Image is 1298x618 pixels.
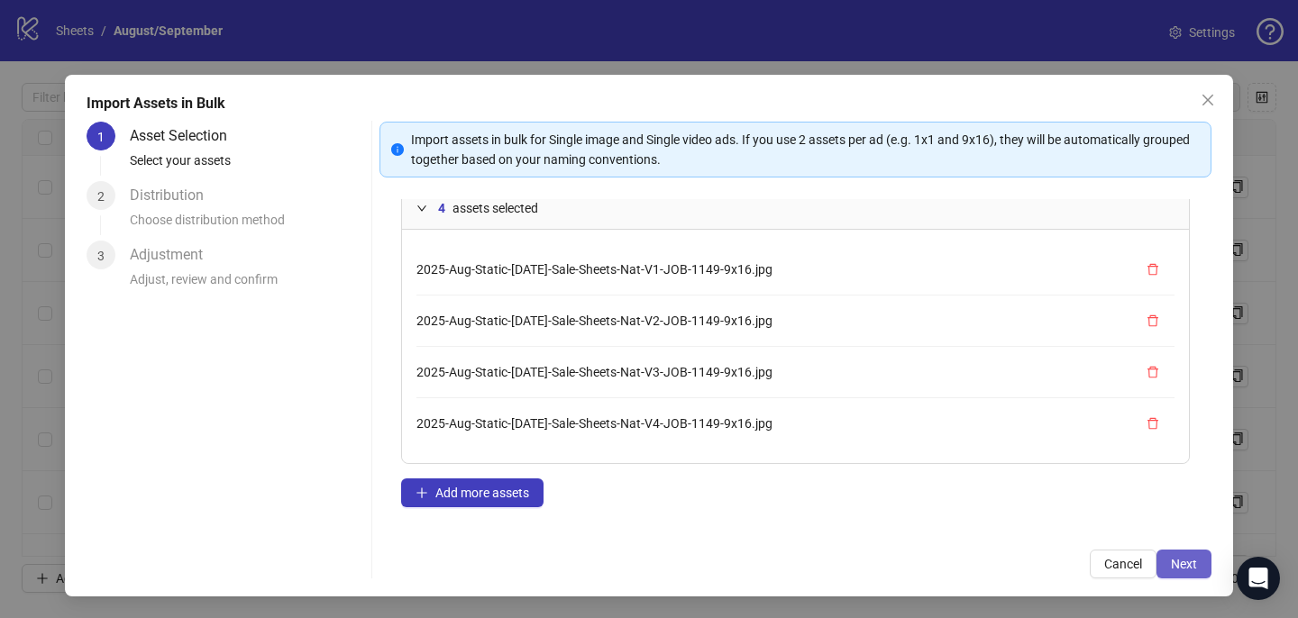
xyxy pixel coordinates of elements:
[130,150,364,181] div: Select your assets
[1171,557,1197,571] span: Next
[391,143,404,156] span: info-circle
[1104,557,1142,571] span: Cancel
[130,269,364,300] div: Adjust, review and confirm
[1237,557,1280,600] div: Open Intercom Messenger
[435,486,529,500] span: Add more assets
[411,130,1200,169] div: Import assets in bulk for Single image and Single video ads. If you use 2 assets per ad (e.g. 1x1...
[1147,417,1159,430] span: delete
[416,203,427,214] span: expanded
[416,262,772,277] span: 2025-Aug-Static-[DATE]-Sale-Sheets-Nat-V1-JOB-1149-9x16.jpg
[401,478,544,507] button: Add more assets
[1147,314,1159,327] span: delete
[1090,550,1156,578] button: Cancel
[1193,86,1222,114] button: Close
[130,210,364,241] div: Choose distribution method
[1156,550,1211,578] button: Next
[97,130,105,144] span: 1
[416,314,772,328] span: 2025-Aug-Static-[DATE]-Sale-Sheets-Nat-V2-JOB-1149-9x16.jpg
[1201,93,1215,107] span: close
[416,486,428,499] span: plus
[1147,366,1159,378] span: delete
[97,249,105,263] span: 3
[130,181,218,210] div: Distribution
[130,241,217,269] div: Adjustment
[1147,263,1159,276] span: delete
[97,189,105,204] span: 2
[87,93,1211,114] div: Import Assets in Bulk
[130,122,242,150] div: Asset Selection
[416,416,772,431] span: 2025-Aug-Static-[DATE]-Sale-Sheets-Nat-V4-JOB-1149-9x16.jpg
[402,187,1189,229] div: 4assets selected
[438,198,445,218] span: 4
[452,198,538,218] span: assets selected
[416,365,772,379] span: 2025-Aug-Static-[DATE]-Sale-Sheets-Nat-V3-JOB-1149-9x16.jpg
